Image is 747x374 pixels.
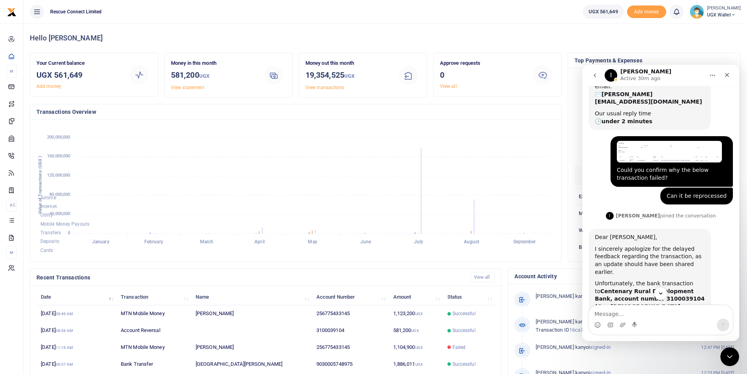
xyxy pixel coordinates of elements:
td: Bank Transfer [116,356,191,373]
td: 1,104,900 [389,339,443,356]
tspan: April [254,239,265,245]
iframe: Intercom live chat [582,65,739,341]
div: Ibrahim says… [6,164,151,345]
td: 1,886,011 [389,356,443,373]
img: logo-small [7,7,16,17]
small: UGX [415,362,423,367]
td: [DATE] [36,339,116,356]
a: Add money [627,8,666,14]
li: Toup your wallet [627,5,666,18]
tspan: 120,000,000 [47,173,70,178]
iframe: Intercom live chat [720,347,739,366]
a: Add money [36,84,61,89]
span: Internet [40,204,57,209]
tspan: 200,000,000 [47,135,70,140]
p: signed-in [536,343,684,352]
span: Successful [453,327,476,334]
span: Utility [40,213,53,218]
h4: Recent Transactions [36,273,464,282]
button: Upload attachment [37,257,44,263]
td: [PERSON_NAME] [191,339,312,356]
span: Transaction ID [536,327,569,333]
span: Successful [453,361,476,368]
span: Failed [453,344,466,351]
h3: UGX 561,649 [36,69,121,81]
h4: Hello [PERSON_NAME] [30,34,741,42]
tspan: August [464,239,480,245]
h4: Account Activity [514,272,734,281]
div: Dear [PERSON_NAME], [13,169,122,177]
span: Add money [627,5,666,18]
tspan: 40,000,000 [49,211,70,216]
small: 06:57 AM [56,362,73,367]
span: Transfers [40,230,61,235]
td: [DATE] [36,322,116,339]
td: MTN Mobile Money [116,305,191,322]
small: 12:47 PM [DATE] [701,344,734,351]
span: UGX Wallet [707,11,741,18]
td: Mobile Money [574,205,641,222]
p: Approve requests [440,59,525,68]
td: 256775433145 [312,305,389,322]
div: Unfortunately, the bank transaction to was not successful. Due to Centenary Bank’s policies, the ... [13,215,122,315]
button: Send a message… [134,254,147,266]
tspan: 160,000,000 [47,154,70,159]
li: M [6,246,17,259]
h4: Top Payments & Expenses [574,56,734,65]
button: Gif picker [25,257,31,263]
small: UGX [415,312,423,316]
h3: 19,354,525 [305,69,390,82]
li: Wallet ballance [580,5,627,19]
tspan: March [200,239,214,245]
small: UGX [415,345,423,350]
td: 3100039104 [312,322,389,339]
small: 08:36 AM [56,328,73,333]
textarea: Message… [7,241,150,254]
div: Dear [PERSON_NAME],I sincerely apologize for the delayed feedback regarding the transaction, as a... [6,164,129,339]
span: [PERSON_NAME] kanyoi [536,319,590,325]
td: 256775433145 [312,339,389,356]
td: MTN Mobile Money [116,339,191,356]
p: Money out this month [305,59,390,68]
tspan: September [513,239,536,245]
li: M [6,65,17,78]
th: Date: activate to sort column descending [36,288,116,305]
span: Deposits [40,239,59,244]
td: Bank Transfer [574,239,641,255]
a: UGX 561,649 [583,5,624,19]
span: Cards [40,248,53,253]
small: UGX [344,73,354,79]
tspan: May [308,239,317,245]
th: Transaction: activate to sort column ascending [116,288,191,305]
td: [PERSON_NAME] [191,305,312,322]
button: Scroll to bottom [72,222,85,235]
td: Account Reversal [116,322,191,339]
td: 581,200 [389,322,443,339]
a: View all [440,84,457,89]
td: 1,123,200 [389,305,443,322]
tspan: 0 [68,230,70,235]
span: [PERSON_NAME] kanyoi [536,344,590,350]
span: Successful [453,310,476,317]
th: Account Number: activate to sort column ascending [312,288,389,305]
tspan: February [144,239,163,245]
a: View all [471,272,495,283]
td: 9030005748975 [312,356,389,373]
li: Ac [6,199,17,212]
td: Wallet Deposit [574,222,641,239]
td: [DATE] [36,356,116,373]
